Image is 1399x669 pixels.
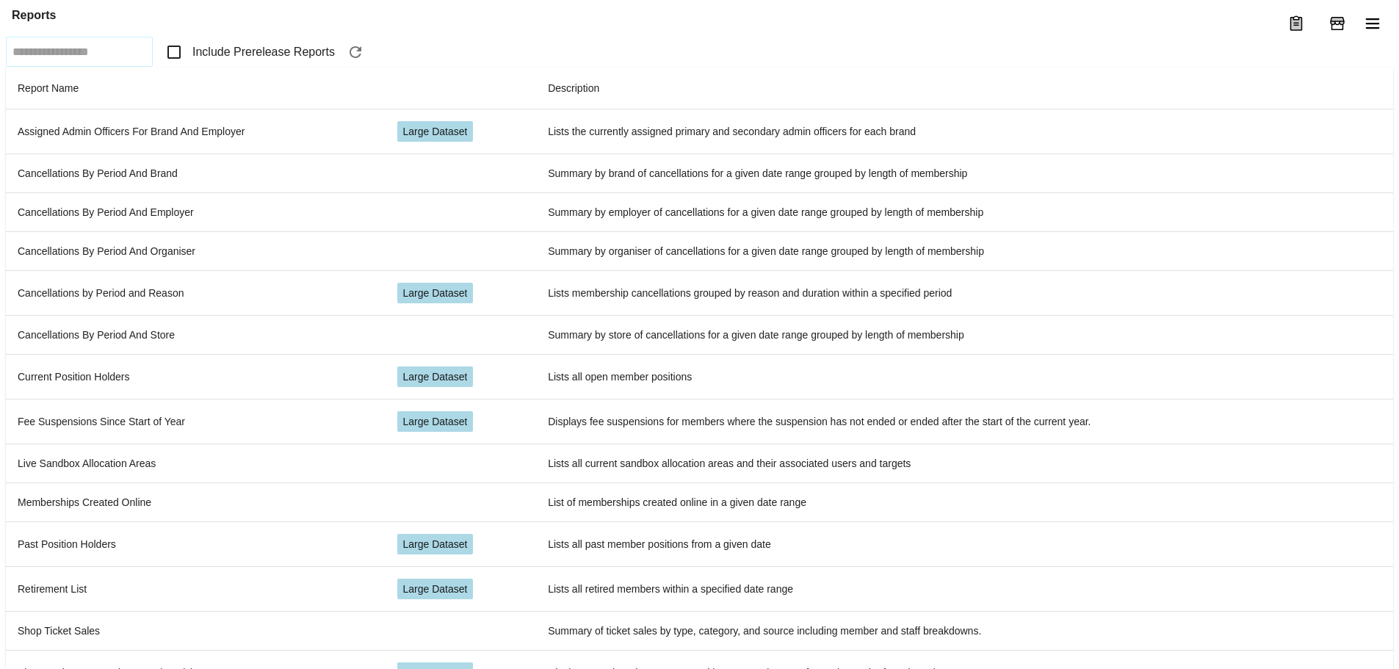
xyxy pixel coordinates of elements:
td: Cancellations By Period And Brand [6,153,386,192]
td: Cancellations by Period and Reason [6,270,386,315]
td: Summary of ticket sales by type, category, and source including member and staff breakdowns. [536,611,1393,650]
td: Cancellations By Period And Organiser [6,231,386,270]
td: Retirement List [6,566,386,611]
td: Lists all open member positions [536,354,1393,399]
span: Large Dataset [403,537,468,552]
td: Displays fee suspensions for members where the suspension has not ended or ended after the start ... [536,399,1393,444]
button: menu [1279,6,1314,41]
button: menu [1355,6,1390,41]
span: Large Dataset [403,414,468,429]
td: Summary by organiser of cancellations for a given date range grouped by length of membership [536,231,1393,270]
td: Fee Suspensions Since Start of Year [6,399,386,444]
td: Lists all retired members within a specified date range [536,566,1393,611]
td: Cancellations By Period And Store [6,315,386,354]
button: Add Store Visit [1320,6,1355,41]
td: Current Position Holders [6,354,386,399]
td: Past Position Holders [6,521,386,566]
span: Large Dataset [403,582,468,596]
td: Summary by store of cancellations for a given date range grouped by length of membership [536,315,1393,354]
td: Lists all current sandbox allocation areas and their associated users and targets [536,444,1393,482]
span: Include Prerelease Reports [192,43,335,61]
td: Assigned Admin Officers For Brand And Employer [6,109,386,153]
td: Memberships Created Online [6,482,386,521]
span: Large Dataset [403,124,468,139]
th: Report Name [6,68,386,109]
td: Lists the currently assigned primary and secondary admin officers for each brand [536,109,1393,153]
td: Cancellations By Period And Employer [6,192,386,231]
th: Description [536,68,1393,109]
td: Lists membership cancellations grouped by reason and duration within a specified period [536,270,1393,315]
span: Large Dataset [403,286,468,300]
td: Summary by employer of cancellations for a given date range grouped by length of membership [536,192,1393,231]
td: List of memberships created online in a given date range [536,482,1393,521]
td: Summary by brand of cancellations for a given date range grouped by length of membership [536,153,1393,192]
td: Shop Ticket Sales [6,611,386,650]
span: Large Dataset [403,369,468,384]
td: Lists all past member positions from a given date [536,521,1393,566]
td: Live Sandbox Allocation Areas [6,444,386,482]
